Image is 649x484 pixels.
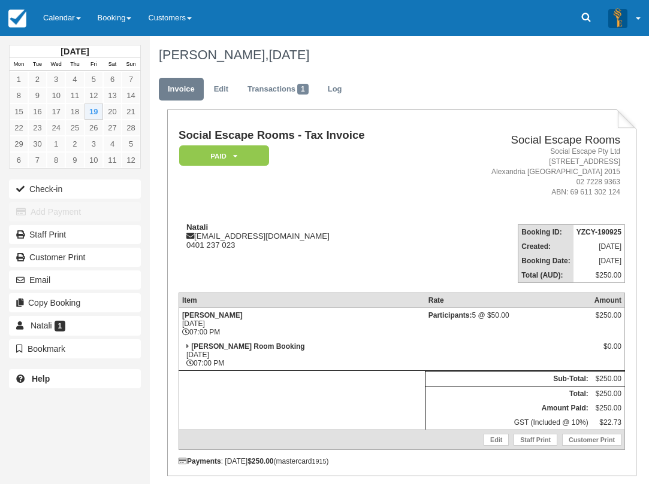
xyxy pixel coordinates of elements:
th: Wed [47,58,65,71]
span: 1 [297,84,309,95]
td: [DATE] 07:00 PM [179,308,425,339]
a: 27 [103,120,122,136]
a: Customer Print [9,248,141,267]
a: 16 [28,104,47,120]
a: 12 [84,87,103,104]
a: 13 [103,87,122,104]
strong: [PERSON_NAME] Room Booking [191,342,304,351]
a: Log [319,78,351,101]
small: 1915 [312,458,327,465]
th: Amount [591,293,625,308]
button: Bookmark [9,339,141,358]
a: 7 [122,71,140,87]
span: [DATE] [268,47,309,62]
button: Email [9,270,141,290]
h1: Social Escape Rooms - Tax Invoice [179,129,434,142]
button: Add Payment [9,202,141,221]
th: Mon [10,58,28,71]
img: A3 [608,8,627,28]
a: 8 [10,87,28,104]
th: Sat [103,58,122,71]
a: Staff Print [514,434,557,446]
a: 4 [65,71,84,87]
th: Fri [84,58,103,71]
a: 30 [28,136,47,152]
a: 26 [84,120,103,136]
b: Help [32,374,50,383]
a: 1 [47,136,65,152]
th: Booking ID: [518,224,573,239]
a: 5 [122,136,140,152]
a: Transactions1 [239,78,318,101]
div: $0.00 [594,342,621,360]
address: Social Escape Pty Ltd [STREET_ADDRESS] Alexandria [GEOGRAPHIC_DATA] 2015 02 7228 9363 ABN: 69 611... [439,147,620,198]
a: 10 [47,87,65,104]
a: 19 [84,104,103,120]
td: [DATE] 07:00 PM [179,339,425,371]
a: Natali 1 [9,316,141,335]
strong: Payments [179,457,221,465]
a: 9 [65,152,84,168]
a: Edit [205,78,237,101]
td: $250.00 [591,371,625,386]
span: Natali [31,321,52,330]
td: 5 @ $50.00 [425,308,591,339]
a: 18 [65,104,84,120]
a: 22 [10,120,28,136]
a: 7 [28,152,47,168]
button: Copy Booking [9,293,141,312]
a: 4 [103,136,122,152]
a: 29 [10,136,28,152]
img: checkfront-main-nav-mini-logo.png [8,10,26,28]
a: 17 [47,104,65,120]
th: Item [179,293,425,308]
a: 15 [10,104,28,120]
a: 3 [84,136,103,152]
a: 11 [103,152,122,168]
th: Rate [425,293,591,308]
th: Sun [122,58,140,71]
th: Created: [518,239,573,254]
a: 25 [65,120,84,136]
a: 28 [122,120,140,136]
td: $250.00 [591,386,625,401]
strong: Participants [428,311,472,319]
a: 6 [103,71,122,87]
td: $250.00 [591,401,625,415]
a: 5 [84,71,103,87]
button: Check-in [9,179,141,199]
td: [DATE] [573,239,625,254]
div: [EMAIL_ADDRESS][DOMAIN_NAME] 0401 237 023 [179,223,434,249]
td: GST (Included @ 10%) [425,415,591,430]
th: Total (AUD): [518,268,573,283]
td: $22.73 [591,415,625,430]
a: Help [9,369,141,388]
th: Sub-Total: [425,371,591,386]
a: 9 [28,87,47,104]
strong: $250.00 [247,457,273,465]
a: Edit [484,434,509,446]
em: Paid [179,145,269,166]
a: 3 [47,71,65,87]
div: : [DATE] (mastercard ) [179,457,625,465]
h2: Social Escape Rooms [439,134,620,147]
span: 1 [55,321,66,331]
th: Total: [425,386,591,401]
a: 12 [122,152,140,168]
th: Tue [28,58,47,71]
td: $250.00 [573,268,625,283]
h1: [PERSON_NAME], [159,48,627,62]
a: 14 [122,87,140,104]
a: 21 [122,104,140,120]
a: 23 [28,120,47,136]
a: 2 [65,136,84,152]
a: 11 [65,87,84,104]
a: Staff Print [9,225,141,244]
a: Paid [179,145,265,167]
a: 10 [84,152,103,168]
a: 1 [10,71,28,87]
strong: YZCY-190925 [576,228,621,236]
a: 8 [47,152,65,168]
th: Amount Paid: [425,401,591,415]
a: Invoice [159,78,204,101]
